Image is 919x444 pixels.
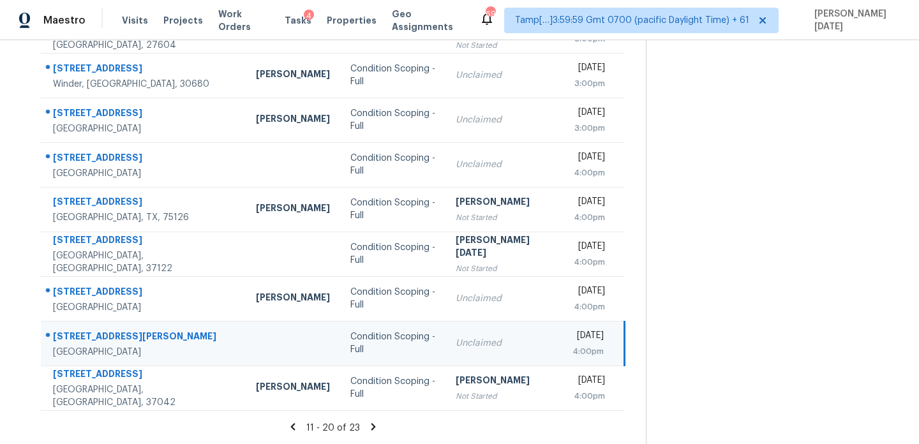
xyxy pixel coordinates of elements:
div: [GEOGRAPHIC_DATA] [53,122,235,135]
div: [GEOGRAPHIC_DATA], TX, 75126 [53,211,235,224]
div: [DATE] [572,195,605,211]
div: Not Started [456,39,552,52]
div: Not Started [456,262,552,275]
div: [DATE] [572,106,605,122]
div: 697 [486,8,495,20]
span: Geo Assignments [392,8,465,33]
div: [STREET_ADDRESS] [53,151,235,167]
span: Maestro [43,14,86,27]
div: 4 [304,10,314,22]
div: 4:00pm [572,211,605,224]
div: [STREET_ADDRESS][PERSON_NAME] [53,330,235,346]
div: Unclaimed [456,114,552,126]
div: Not Started [456,211,552,224]
div: [GEOGRAPHIC_DATA], [GEOGRAPHIC_DATA], 37122 [53,249,235,275]
span: Properties [327,14,377,27]
div: Condition Scoping - Full [350,152,435,177]
div: Condition Scoping - Full [350,286,435,311]
div: [PERSON_NAME] [256,112,330,128]
div: Unclaimed [456,292,552,305]
span: [PERSON_NAME][DATE] [809,8,900,33]
span: Tamp[…]3:59:59 Gmt 0700 (pacific Daylight Time) + 61 [515,14,749,27]
div: Unclaimed [456,337,552,350]
div: 4:00pm [572,300,605,313]
div: [GEOGRAPHIC_DATA] [53,301,235,314]
span: Visits [122,14,148,27]
div: [STREET_ADDRESS] [53,195,235,211]
div: Unclaimed [456,158,552,171]
div: [DATE] [572,285,605,300]
div: Condition Scoping - Full [350,241,435,267]
span: Projects [163,14,203,27]
div: [PERSON_NAME] [456,374,552,390]
div: [STREET_ADDRESS] [53,367,235,383]
div: [STREET_ADDRESS] [53,233,235,249]
div: [GEOGRAPHIC_DATA] [53,346,235,359]
div: [DATE] [572,240,605,256]
div: Condition Scoping - Full [350,107,435,133]
div: [DATE] [572,151,605,166]
div: Winder, [GEOGRAPHIC_DATA], 30680 [53,78,235,91]
div: Condition Scoping - Full [350,330,435,356]
div: Not Started [456,390,552,403]
div: [GEOGRAPHIC_DATA] [53,167,235,180]
div: Unclaimed [456,69,552,82]
span: Work Orders [218,8,269,33]
div: [DATE] [572,61,605,77]
div: [PERSON_NAME] [456,195,552,211]
div: 3:00pm [572,122,605,135]
div: [PERSON_NAME] [256,291,330,307]
div: [PERSON_NAME] [256,380,330,396]
div: 4:00pm [572,390,605,403]
div: [PERSON_NAME] [256,68,330,84]
div: [DATE] [572,374,605,390]
div: Condition Scoping - Full [350,196,435,222]
div: [STREET_ADDRESS] [53,285,235,301]
div: [DATE] [572,329,604,345]
div: 4:00pm [572,166,605,179]
div: 4:00pm [572,345,604,358]
div: [STREET_ADDRESS] [53,62,235,78]
div: 3:00pm [572,77,605,90]
div: 4:00pm [572,256,605,269]
div: [PERSON_NAME][DATE] [456,233,552,262]
div: Condition Scoping - Full [350,63,435,88]
span: Tasks [285,16,311,25]
span: 11 - 20 of 23 [306,424,360,433]
div: [PERSON_NAME] [256,202,330,218]
div: [STREET_ADDRESS] [53,107,235,122]
div: [GEOGRAPHIC_DATA], [GEOGRAPHIC_DATA], 37042 [53,383,235,409]
div: Condition Scoping - Full [350,375,435,401]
